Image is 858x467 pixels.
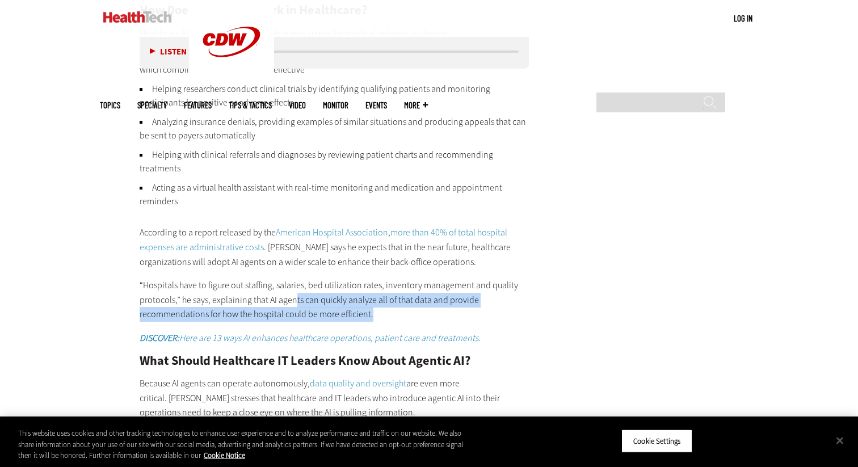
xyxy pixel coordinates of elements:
[100,101,120,110] span: Topics
[204,451,245,460] a: More information about your privacy
[140,332,179,344] strong: DISCOVER:
[140,376,529,420] p: Because AI agents can operate autonomously, are even more critical. [PERSON_NAME] stresses that h...
[734,13,752,23] a: Log in
[310,377,406,389] a: data quality and oversight
[189,75,274,87] a: CDW
[103,11,172,23] img: Home
[140,332,481,344] em: Here are 13 ways AI enhances healthcare operations, patient care and treatments.
[184,101,212,110] a: Features
[18,428,472,461] div: This website uses cookies and other tracking technologies to enhance user experience and to analy...
[137,101,167,110] span: Specialty
[404,101,428,110] span: More
[734,12,752,24] div: User menu
[140,225,529,269] p: According to a report released by the , . [PERSON_NAME] says he expects that in the near future, ...
[140,355,529,367] h2: What Should Healthcare IT Leaders Know About Agentic AI?
[621,429,692,453] button: Cookie Settings
[827,428,852,453] button: Close
[276,226,388,238] a: American Hospital Association
[140,332,481,344] a: DISCOVER:Here are 13 ways AI enhances healthcare operations, patient care and treatments.
[229,101,272,110] a: Tips & Tactics
[289,101,306,110] a: Video
[140,278,529,322] p: “Hospitals have to figure out staffing, salaries, bed utilization rates, inventory management and...
[365,101,387,110] a: Events
[323,101,348,110] a: MonITor
[140,181,529,208] li: Acting as a virtual health assistant with real-time monitoring and medication and appointment rem...
[140,115,529,142] li: Analyzing insurance denials, providing examples of similar situations and producing appeals that ...
[140,148,529,175] li: Helping with clinical referrals and diagnoses by reviewing patient charts and recommending treatm...
[140,226,507,253] a: more than 40% of total hospital expenses are administrative costs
